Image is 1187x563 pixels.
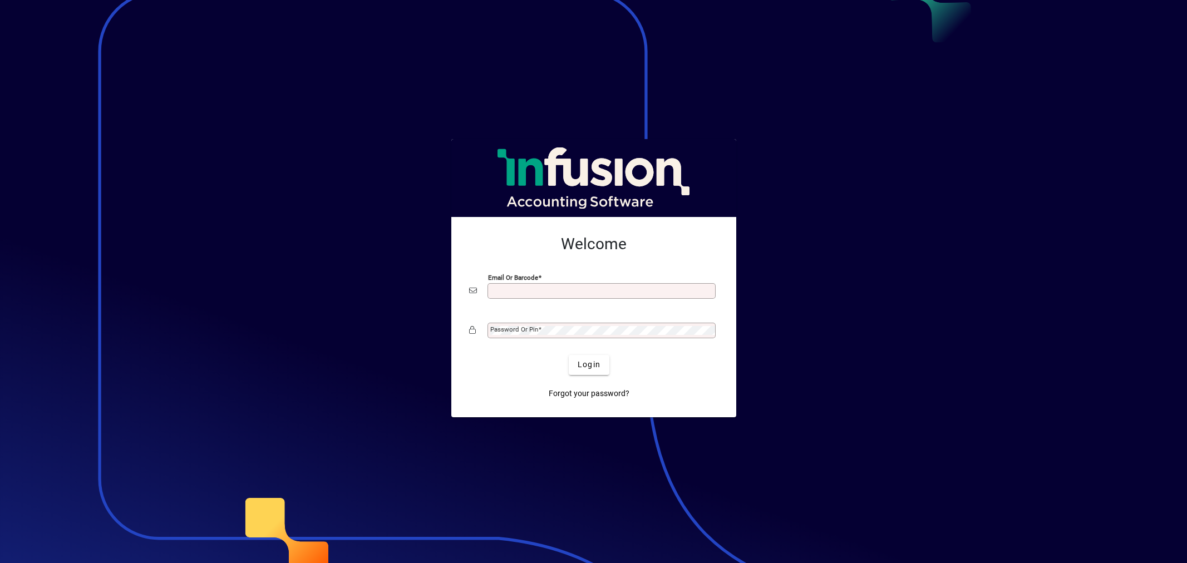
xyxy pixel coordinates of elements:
[578,359,600,371] span: Login
[544,384,634,404] a: Forgot your password?
[488,273,538,281] mat-label: Email or Barcode
[490,325,538,333] mat-label: Password or Pin
[549,388,629,399] span: Forgot your password?
[469,235,718,254] h2: Welcome
[569,355,609,375] button: Login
